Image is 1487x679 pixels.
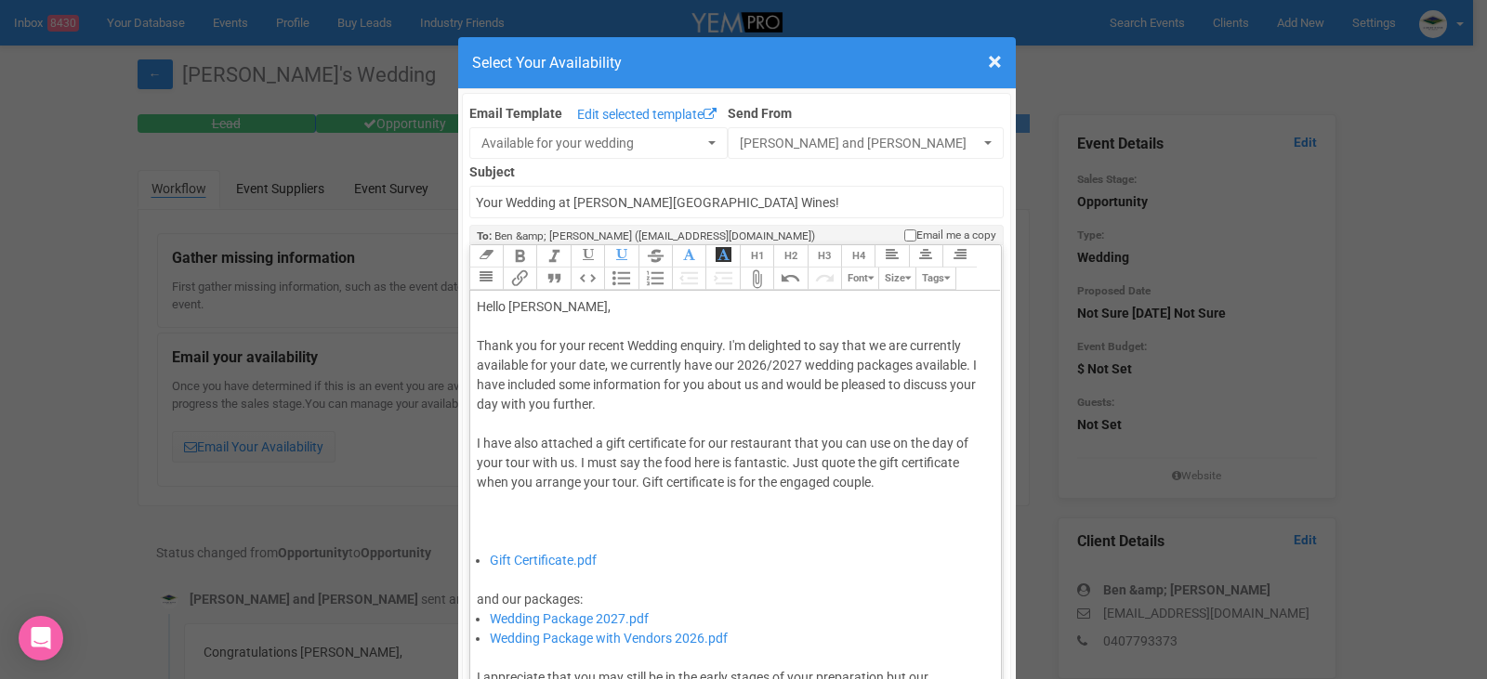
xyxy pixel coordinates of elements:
button: Attach Files [740,268,773,290]
label: Subject [469,159,1005,181]
span: H3 [818,250,831,262]
span: H2 [784,250,797,262]
label: Email Template [469,104,562,123]
button: Increase Level [705,268,739,290]
button: Heading 4 [841,245,875,268]
button: Heading 3 [808,245,841,268]
a: Wedding Package 2027.pdf [490,611,649,626]
button: Link [503,268,536,290]
span: H1 [751,250,764,262]
button: Bold [503,245,536,268]
a: Gift Certificate.pdf [490,553,597,568]
button: Redo [808,268,841,290]
button: Decrease Level [672,268,705,290]
button: Font Background [705,245,739,268]
button: Bullets [604,268,638,290]
button: Undo [773,268,807,290]
div: Hello [PERSON_NAME], [477,297,989,317]
strong: To: [477,229,492,242]
button: Font [841,268,878,290]
button: Heading 2 [773,245,807,268]
span: H4 [852,250,865,262]
button: Clear Formatting at cursor [469,245,503,268]
span: Available for your wedding [481,134,704,152]
button: Align Center [909,245,942,268]
span: [PERSON_NAME] and [PERSON_NAME] [740,134,980,152]
button: Font Colour [672,245,705,268]
h4: Select Your Availability [472,51,1002,74]
button: Underline [571,245,604,268]
a: Wedding Package with Vendors 2026.pdf [490,631,728,646]
button: Size [878,268,915,290]
a: Edit selected template [572,104,721,127]
button: Heading 1 [740,245,773,268]
div: and our packages: [477,570,989,609]
button: Align Justified [469,268,503,290]
button: Align Left [875,245,908,268]
button: Numbers [638,268,672,290]
span: Email me a copy [916,228,996,243]
button: Align Right [942,245,976,268]
span: Ben &amp; [PERSON_NAME] ([EMAIL_ADDRESS][DOMAIN_NAME]) [494,229,815,242]
button: Underline Colour [604,245,638,268]
button: Quote [536,268,570,290]
div: Open Intercom Messenger [19,616,63,660]
button: Code [571,268,604,290]
button: Strikethrough [638,245,672,268]
span: × [988,46,1002,77]
label: Send From [728,100,1004,123]
button: Tags [915,268,955,290]
div: Thank you for your recent Wedding enquiry. I'm delighted to say that we are currently available f... [477,336,989,551]
button: Italic [536,245,570,268]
